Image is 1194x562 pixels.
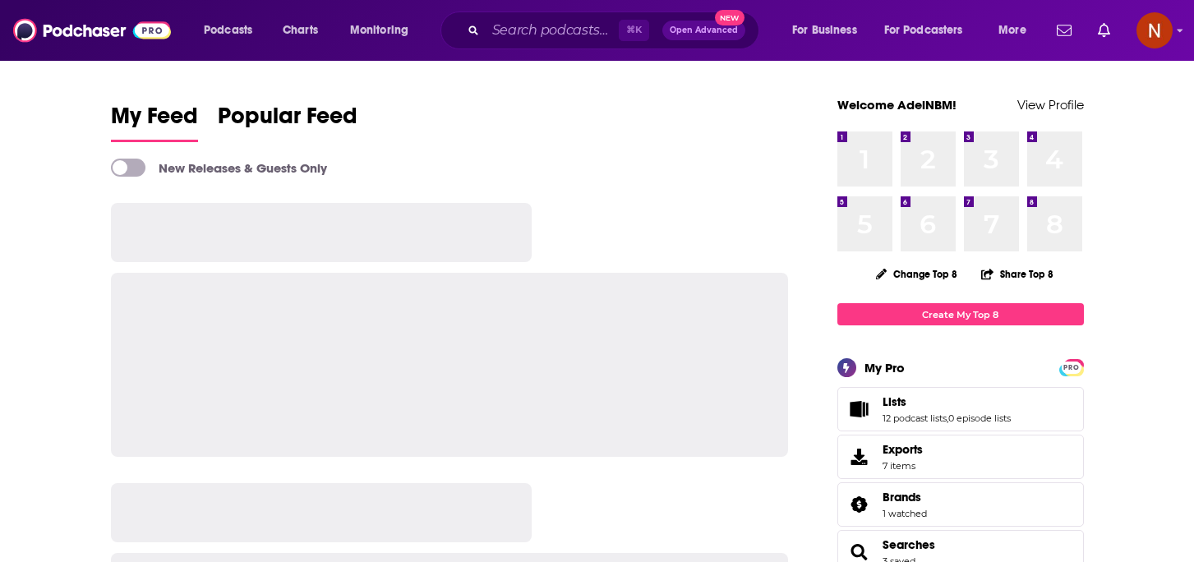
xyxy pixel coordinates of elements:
[792,19,857,42] span: For Business
[874,17,987,44] button: open menu
[998,19,1026,42] span: More
[948,412,1011,424] a: 0 episode lists
[843,398,876,421] a: Lists
[883,412,947,424] a: 12 podcast lists
[619,20,649,41] span: ⌘ K
[1136,12,1173,48] button: Show profile menu
[884,19,963,42] span: For Podcasters
[883,442,923,457] span: Exports
[947,412,948,424] span: ,
[715,10,745,25] span: New
[837,97,957,113] a: Welcome AdelNBM!
[883,490,927,504] a: Brands
[1062,361,1081,373] a: PRO
[883,394,906,409] span: Lists
[980,258,1054,290] button: Share Top 8
[837,482,1084,527] span: Brands
[843,493,876,516] a: Brands
[1017,97,1084,113] a: View Profile
[843,445,876,468] span: Exports
[111,159,327,177] a: New Releases & Guests Only
[670,26,738,35] span: Open Advanced
[13,15,171,46] img: Podchaser - Follow, Share and Rate Podcasts
[111,102,198,142] a: My Feed
[883,508,927,519] a: 1 watched
[662,21,745,40] button: Open AdvancedNew
[1050,16,1078,44] a: Show notifications dropdown
[883,394,1011,409] a: Lists
[883,460,923,472] span: 7 items
[283,19,318,42] span: Charts
[1062,362,1081,374] span: PRO
[486,17,619,44] input: Search podcasts, credits, & more...
[781,17,878,44] button: open menu
[192,17,274,44] button: open menu
[204,19,252,42] span: Podcasts
[837,435,1084,479] a: Exports
[111,102,198,140] span: My Feed
[883,490,921,504] span: Brands
[987,17,1047,44] button: open menu
[218,102,357,142] a: Popular Feed
[1136,12,1173,48] img: User Profile
[883,537,935,552] a: Searches
[218,102,357,140] span: Popular Feed
[1136,12,1173,48] span: Logged in as AdelNBM
[339,17,430,44] button: open menu
[350,19,408,42] span: Monitoring
[272,17,328,44] a: Charts
[1091,16,1117,44] a: Show notifications dropdown
[837,303,1084,325] a: Create My Top 8
[456,12,775,49] div: Search podcasts, credits, & more...
[864,360,905,375] div: My Pro
[837,387,1084,431] span: Lists
[866,264,968,284] button: Change Top 8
